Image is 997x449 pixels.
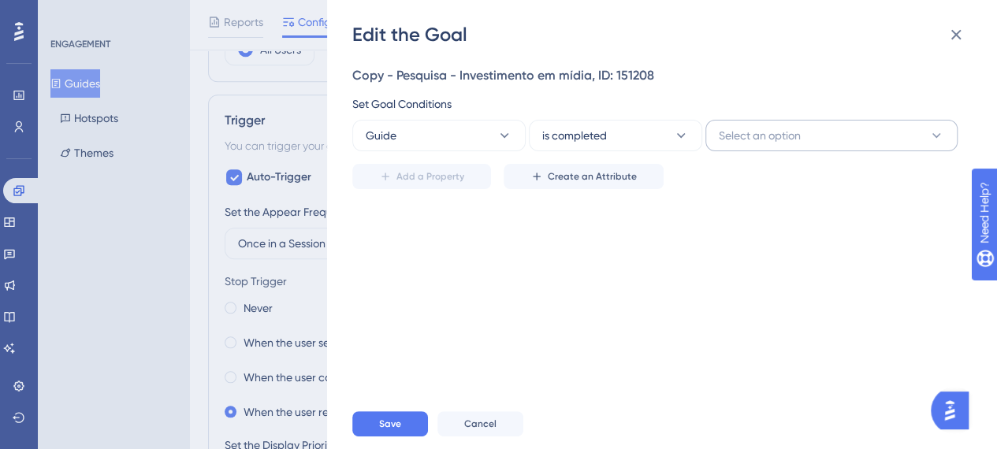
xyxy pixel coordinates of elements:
button: Create an Attribute [504,164,664,189]
span: Select an option [719,126,801,145]
span: Add a Property [396,170,464,183]
span: Create an Attribute [548,170,637,183]
span: Save [379,417,401,430]
button: Guide [352,120,526,151]
span: is completed [542,126,607,145]
button: Add a Property [352,164,491,189]
button: Select an option [705,120,958,151]
button: is completed [529,120,702,151]
div: Copy - Pesquisa - Investimento em mídia, ID: 151208 [352,66,962,85]
button: Save [352,411,428,436]
span: Guide [366,126,396,145]
span: Need Help? [37,4,99,23]
span: Cancel [464,417,497,430]
div: Edit the Goal [352,22,975,47]
iframe: UserGuiding AI Assistant Launcher [931,387,978,434]
button: Cancel [437,411,523,436]
div: Set Goal Conditions [352,95,962,113]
